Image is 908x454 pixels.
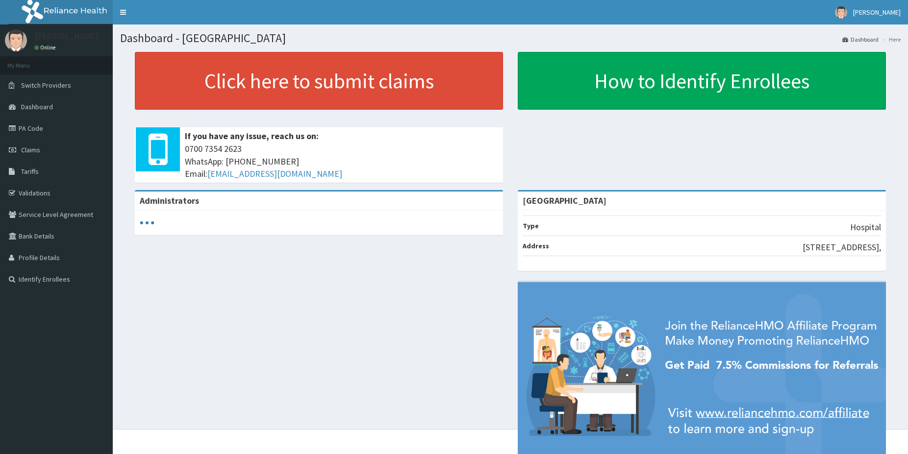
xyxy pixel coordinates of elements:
b: Type [523,221,539,230]
p: [STREET_ADDRESS], [803,241,881,254]
a: Online [34,44,58,51]
span: 0700 7354 2623 WhatsApp: [PHONE_NUMBER] Email: [185,143,498,180]
img: User Image [835,6,847,19]
strong: [GEOGRAPHIC_DATA] [523,195,606,206]
b: Address [523,241,549,250]
a: [EMAIL_ADDRESS][DOMAIN_NAME] [207,168,342,179]
p: [PERSON_NAME] [34,32,99,41]
a: Click here to submit claims [135,52,503,110]
b: Administrators [140,195,199,206]
h1: Dashboard - [GEOGRAPHIC_DATA] [120,32,901,45]
a: How to Identify Enrollees [518,52,886,110]
p: Hospital [850,221,881,234]
img: User Image [5,29,27,51]
b: If you have any issue, reach us on: [185,130,319,142]
span: Switch Providers [21,81,71,90]
span: Tariffs [21,167,39,176]
li: Here [880,35,901,44]
span: Claims [21,145,40,154]
a: Dashboard [842,35,879,44]
span: Dashboard [21,102,53,111]
svg: audio-loading [140,215,154,230]
span: [PERSON_NAME] [853,8,901,17]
